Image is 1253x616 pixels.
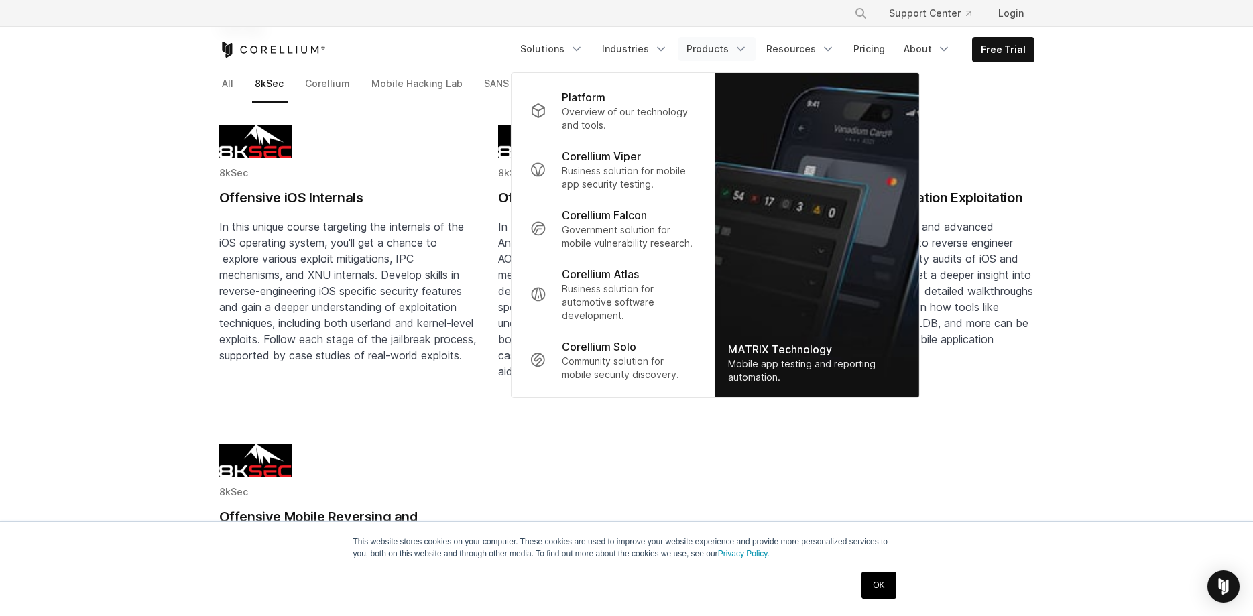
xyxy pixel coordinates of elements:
p: Corellium Solo [562,338,636,355]
div: Open Intercom Messenger [1207,570,1240,603]
a: Solutions [512,37,591,61]
a: Free Trial [973,38,1034,62]
a: Corellium Viper Business solution for mobile app security testing. [519,140,706,199]
div: Navigation Menu [512,37,1034,62]
p: Overview of our technology and tools. [562,105,695,132]
span: 8kSec [219,167,248,178]
a: Products [678,37,756,61]
a: OK [861,572,896,599]
a: Platform Overview of our technology and tools. [519,81,706,140]
a: 8kSec [252,75,288,103]
a: Corellium Atlas Business solution for automotive software development. [519,258,706,330]
h2: Offensive Android Internals [498,188,756,208]
a: Pricing [845,37,893,61]
a: Blog post summary: Offensive Android Internals [498,125,756,422]
span: In this unique course targeting the internals of Android, you'll get a tour of the key parts of t... [498,220,754,378]
p: Corellium Viper [562,148,641,164]
a: Industries [594,37,676,61]
a: Mobile Hacking Lab [369,75,467,103]
div: Mobile app testing and reporting automation. [728,357,905,384]
a: Privacy Policy. [718,549,770,558]
p: Business solution for automotive software development. [562,282,695,322]
p: Business solution for mobile app security testing. [562,164,695,191]
p: This website stores cookies on your computer. These cookies are used to improve your website expe... [353,536,900,560]
span: 8kSec [219,486,248,497]
a: About [896,37,959,61]
a: MATRIX Technology Mobile app testing and reporting automation. [715,73,918,397]
a: Login [988,1,1034,25]
p: Corellium Atlas [562,266,639,282]
img: 8KSEC logo [219,125,292,158]
div: Navigation Menu [838,1,1034,25]
a: Resources [758,37,843,61]
h2: Offensive iOS Internals [219,188,477,208]
a: Corellium [302,75,355,103]
p: Platform [562,89,605,105]
button: Search [849,1,873,25]
a: Corellium Solo Community solution for mobile security discovery. [519,330,706,389]
p: Community solution for mobile security discovery. [562,355,695,381]
a: Corellium Home [219,42,326,58]
a: Blog post summary: Offensive iOS Internals [219,125,477,422]
div: MATRIX Technology [728,341,905,357]
a: All [219,75,238,103]
img: 8KSEC logo [219,444,292,477]
img: 8KSEC logo [498,125,571,158]
a: SANS [481,75,514,103]
h2: Offensive Mobile Reversing and Exploitation [219,507,477,547]
span: 8kSec [498,167,527,178]
p: Government solution for mobile vulnerability research. [562,223,695,250]
a: Corellium Falcon Government solution for mobile vulnerability research. [519,199,706,258]
span: In this unique course targeting the internals of the iOS operating system, you'll get a chance to... [219,220,476,362]
a: Support Center [878,1,982,25]
img: Matrix_WebNav_1x [715,73,918,397]
p: Corellium Falcon [562,207,647,223]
